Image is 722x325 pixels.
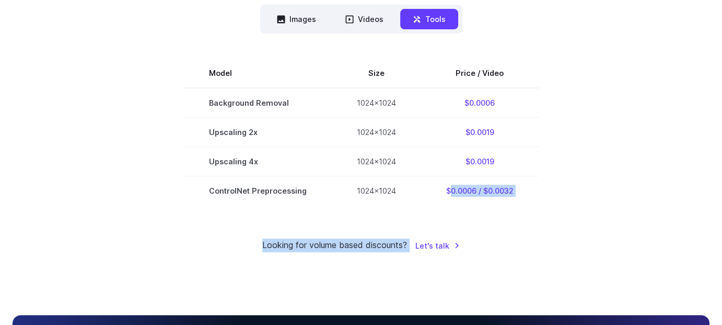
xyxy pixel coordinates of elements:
[184,147,332,176] td: Upscaling 4x
[421,59,539,88] th: Price / Video
[262,239,407,252] small: Looking for volume based discounts?
[421,88,539,118] td: $0.0006
[421,118,539,147] td: $0.0019
[264,9,329,29] button: Images
[332,118,421,147] td: 1024x1024
[184,176,332,206] td: ControlNet Preprocessing
[184,88,332,118] td: Background Removal
[332,59,421,88] th: Size
[421,176,539,206] td: $0.0006 / $0.0032
[332,176,421,206] td: 1024x1024
[184,118,332,147] td: Upscaling 2x
[333,9,396,29] button: Videos
[332,147,421,176] td: 1024x1024
[400,9,458,29] button: Tools
[184,59,332,88] th: Model
[421,147,539,176] td: $0.0019
[332,88,421,118] td: 1024x1024
[415,240,460,252] a: Let's talk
